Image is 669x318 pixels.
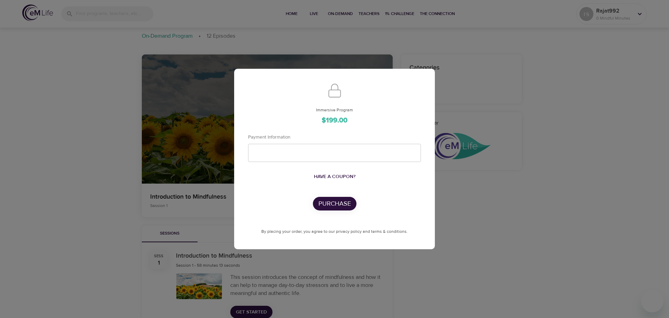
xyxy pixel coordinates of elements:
iframe: Secure card payment input frame [254,150,415,156]
span: By placing your order, you agree to our privacy policy and terms & conditions. [261,229,408,234]
p: Payment Information [248,133,378,140]
p: Purchase [318,199,351,208]
span: Immersive Program [248,107,421,114]
span: Have a coupon? [314,172,355,181]
button: Have a coupon? [311,170,358,183]
button: Purchase [313,197,356,210]
h3: $199.00 [248,117,421,125]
